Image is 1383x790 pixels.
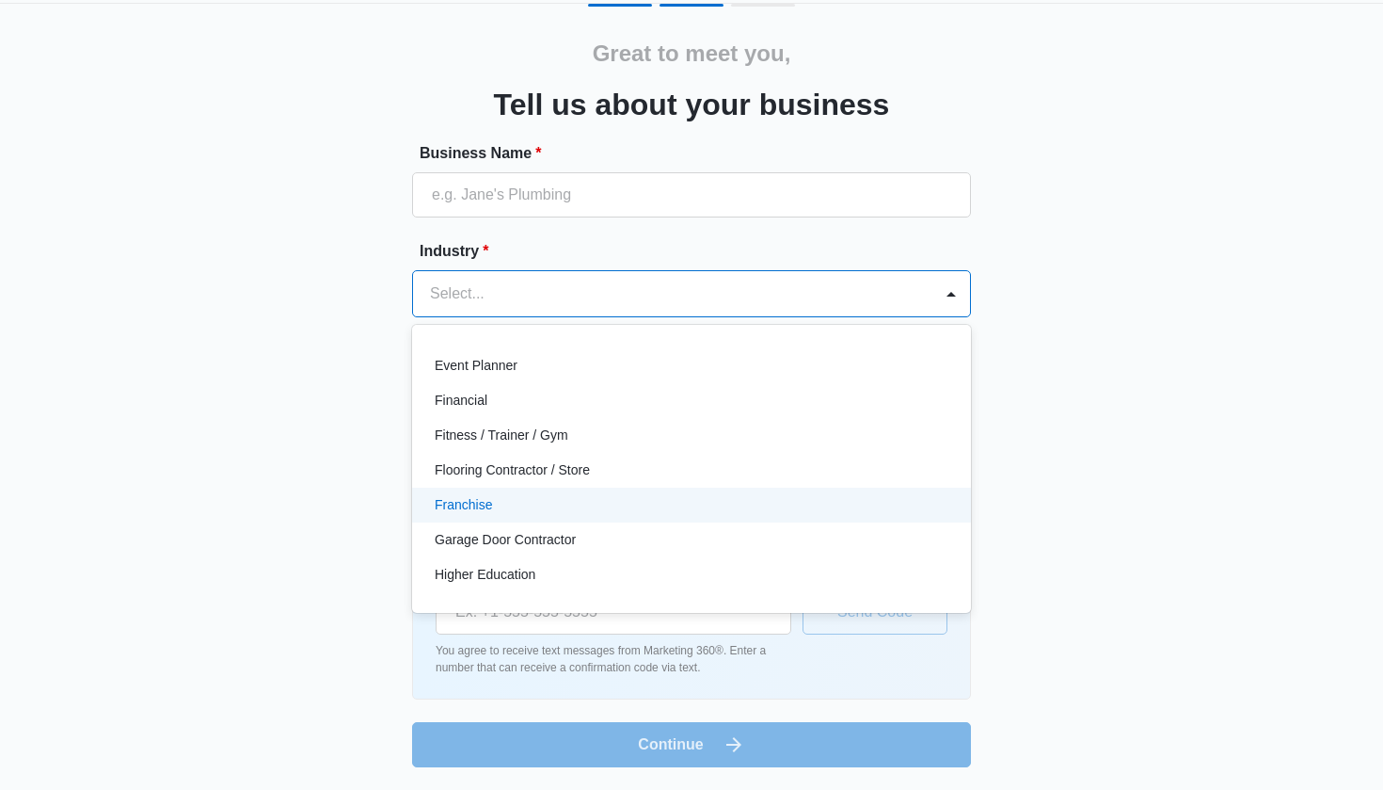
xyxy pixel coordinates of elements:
p: Higher Education [435,565,535,585]
p: You agree to receive text messages from Marketing 360®. Enter a number that can receive a confirm... [436,642,791,676]
p: Garage Door Contractor [435,530,576,550]
label: Industry [420,240,978,263]
p: Flooring Contractor / Store [435,460,590,480]
label: Business Name [420,142,978,165]
p: Fitness / Trainer / Gym [435,426,568,445]
h3: Tell us about your business [494,82,890,127]
h2: Great to meet you, [593,37,791,71]
p: Event Planner [435,356,517,376]
p: Franchise [435,495,492,515]
p: Financial [435,391,487,411]
input: e.g. Jane's Plumbing [412,172,971,218]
